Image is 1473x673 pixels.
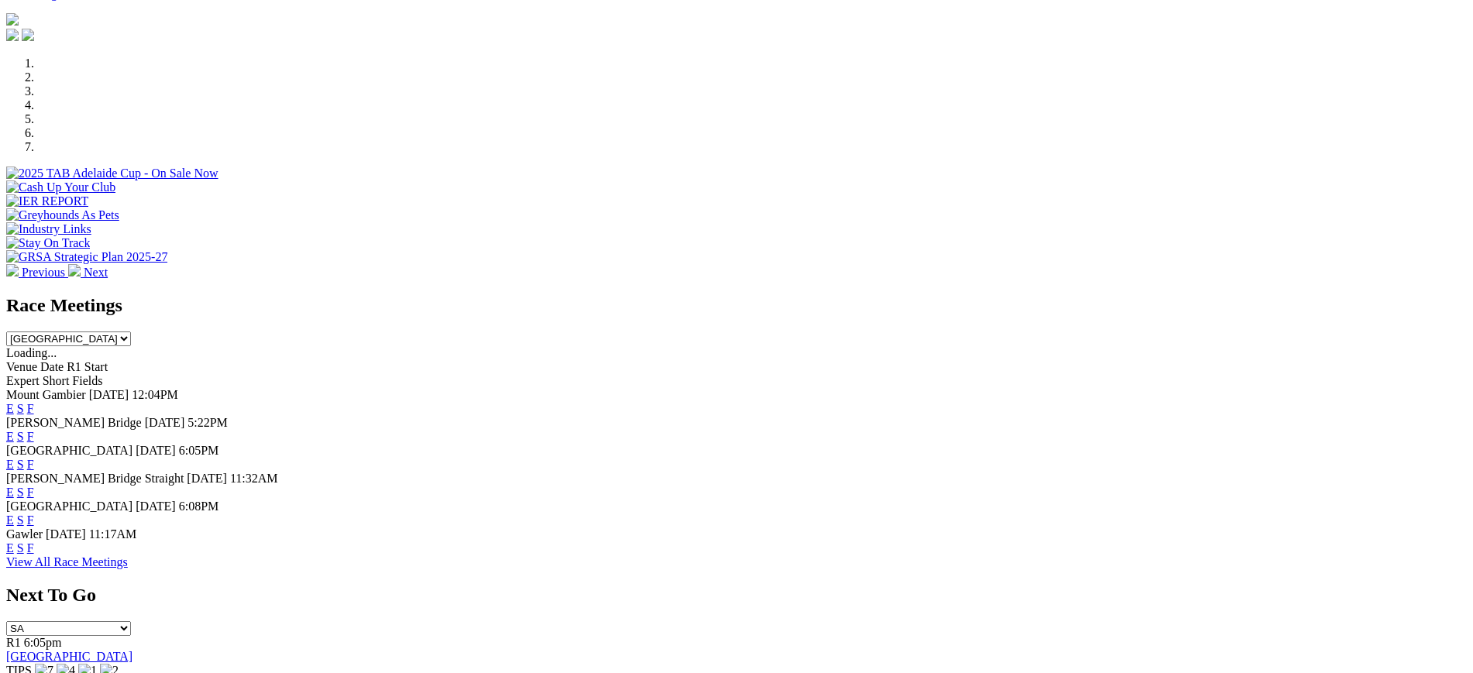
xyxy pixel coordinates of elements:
img: Stay On Track [6,236,90,250]
h2: Race Meetings [6,295,1467,316]
img: 2025 TAB Adelaide Cup - On Sale Now [6,167,219,180]
img: GRSA Strategic Plan 2025-27 [6,250,167,264]
span: 5:22PM [188,416,228,429]
a: S [17,458,24,471]
span: Loading... [6,346,57,359]
a: S [17,402,24,415]
span: 6:08PM [179,500,219,513]
img: chevron-left-pager-white.svg [6,264,19,276]
span: Date [40,360,64,373]
h2: Next To Go [6,585,1467,606]
img: IER REPORT [6,194,88,208]
span: Expert [6,374,40,387]
span: 6:05pm [24,636,62,649]
img: Cash Up Your Club [6,180,115,194]
span: Mount Gambier [6,388,86,401]
a: F [27,402,34,415]
span: [PERSON_NAME] Bridge [6,416,142,429]
span: 6:05PM [179,444,219,457]
a: F [27,541,34,555]
a: E [6,402,14,415]
a: S [17,541,24,555]
span: [DATE] [46,527,86,541]
a: Next [68,266,108,279]
span: 11:17AM [89,527,137,541]
a: Previous [6,266,68,279]
img: Greyhounds As Pets [6,208,119,222]
a: F [27,486,34,499]
span: Short [43,374,70,387]
img: facebook.svg [6,29,19,41]
span: [DATE] [89,388,129,401]
span: Previous [22,266,65,279]
span: [DATE] [187,472,227,485]
span: Gawler [6,527,43,541]
a: S [17,430,24,443]
a: View All Race Meetings [6,555,128,568]
span: Venue [6,360,37,373]
a: E [6,430,14,443]
span: [DATE] [145,416,185,429]
span: [DATE] [136,500,176,513]
a: E [6,486,14,499]
a: F [27,430,34,443]
a: E [6,513,14,527]
a: F [27,458,34,471]
span: 12:04PM [132,388,178,401]
span: [GEOGRAPHIC_DATA] [6,500,133,513]
a: F [27,513,34,527]
a: [GEOGRAPHIC_DATA] [6,650,133,663]
a: E [6,541,14,555]
span: 11:32AM [230,472,278,485]
span: [PERSON_NAME] Bridge Straight [6,472,184,485]
span: [GEOGRAPHIC_DATA] [6,444,133,457]
span: R1 [6,636,21,649]
img: Industry Links [6,222,91,236]
img: twitter.svg [22,29,34,41]
a: E [6,458,14,471]
span: [DATE] [136,444,176,457]
a: S [17,486,24,499]
img: chevron-right-pager-white.svg [68,264,81,276]
span: R1 Start [67,360,108,373]
img: logo-grsa-white.png [6,13,19,26]
span: Next [84,266,108,279]
span: Fields [72,374,102,387]
a: S [17,513,24,527]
